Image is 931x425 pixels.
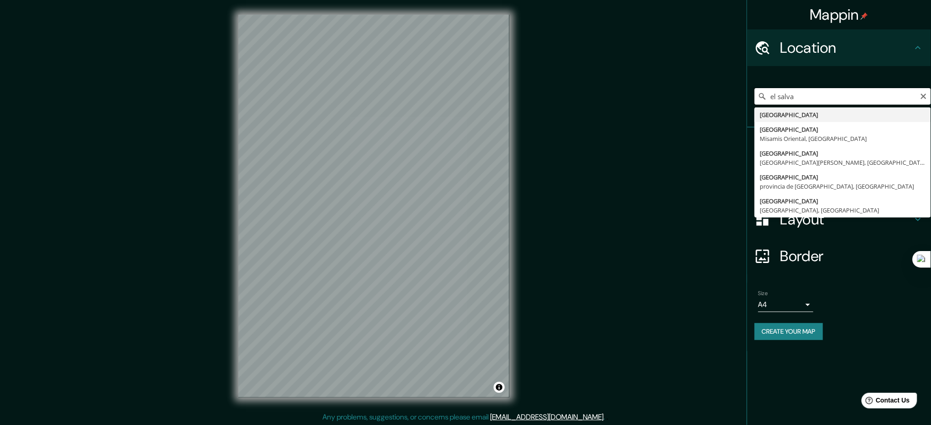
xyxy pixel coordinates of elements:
img: pin-icon.png [861,12,868,20]
p: Any problems, suggestions, or concerns please email . [323,412,605,423]
div: A4 [758,297,813,312]
div: Style [747,164,931,201]
div: Location [747,29,931,66]
input: Pick your city or area [755,88,931,105]
div: Border [747,238,931,274]
div: Layout [747,201,931,238]
h4: Layout [780,210,913,229]
div: Misamis Oriental, [GEOGRAPHIC_DATA] [760,134,925,143]
div: [GEOGRAPHIC_DATA] [760,149,925,158]
div: [GEOGRAPHIC_DATA] [760,196,925,206]
canvas: Map [238,15,509,397]
button: Toggle attribution [494,382,505,393]
iframe: Help widget launcher [849,389,921,415]
label: Size [758,290,768,297]
div: . [607,412,609,423]
h4: Mappin [810,6,869,24]
div: [GEOGRAPHIC_DATA] [760,173,925,182]
div: . [605,412,607,423]
a: [EMAIL_ADDRESS][DOMAIN_NAME] [491,412,604,422]
button: Create your map [755,323,823,340]
div: [GEOGRAPHIC_DATA][PERSON_NAME], [GEOGRAPHIC_DATA] [760,158,925,167]
div: [GEOGRAPHIC_DATA] [760,125,925,134]
h4: Border [780,247,913,265]
div: [GEOGRAPHIC_DATA], [GEOGRAPHIC_DATA] [760,206,925,215]
h4: Location [780,39,913,57]
div: provincia de [GEOGRAPHIC_DATA], [GEOGRAPHIC_DATA] [760,182,925,191]
button: Clear [920,91,927,100]
div: [GEOGRAPHIC_DATA] [760,110,925,119]
div: Pins [747,128,931,164]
